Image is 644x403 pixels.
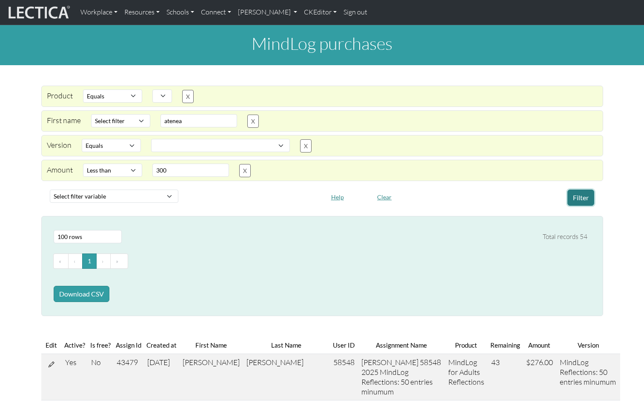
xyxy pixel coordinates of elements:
th: Active? [62,337,88,354]
button: X [239,164,251,177]
button: Download CSV [54,286,109,302]
span: $276.00 [526,357,553,367]
button: X [300,139,312,153]
th: Is free? [88,337,113,354]
div: Amount [42,164,78,177]
a: [PERSON_NAME] [235,3,301,21]
div: Total records 54 [543,232,587,242]
a: Connect [197,3,235,21]
div: No [91,357,110,367]
td: [PERSON_NAME] [243,354,330,400]
a: Sign out [340,3,371,21]
a: CKEditor [301,3,340,21]
button: Filter [567,190,594,206]
th: Edit [41,337,62,354]
td: [DATE] [144,354,179,400]
a: Schools [163,3,197,21]
a: Help [327,191,348,200]
td: MindLog Reflections: 50 entries minumum [556,354,620,400]
button: Clear [373,190,395,204]
th: Product [445,337,488,354]
div: First name [42,114,86,128]
td: MindLog for Adults Reflections [445,354,488,400]
button: X [182,90,194,103]
div: Yes [65,357,84,367]
td: [PERSON_NAME] 58548 2025 MindLog Reflections: 50 entries minumum [358,354,445,400]
th: Created at [144,337,179,354]
th: Assignment Name [358,337,445,354]
th: Last Name [243,337,330,354]
td: 43479 [113,354,144,400]
th: Assign Id [113,337,144,354]
img: lecticalive [6,4,70,20]
input: Value [160,114,237,127]
button: Go to page 1 [82,253,97,269]
th: Remaining [488,337,523,354]
td: 58548 [330,354,358,400]
th: First Name [179,337,243,354]
div: Version [42,139,77,153]
button: X [247,115,259,128]
td: [PERSON_NAME] [179,354,243,400]
a: Workplace [77,3,121,21]
th: User ID [330,337,358,354]
button: Help [327,190,348,204]
span: 43 [491,357,500,367]
th: Amount [523,337,556,354]
a: Resources [121,3,163,21]
th: Version [556,337,620,354]
ul: Pagination [54,253,587,269]
input: Value [152,164,229,177]
div: Product [42,89,78,103]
